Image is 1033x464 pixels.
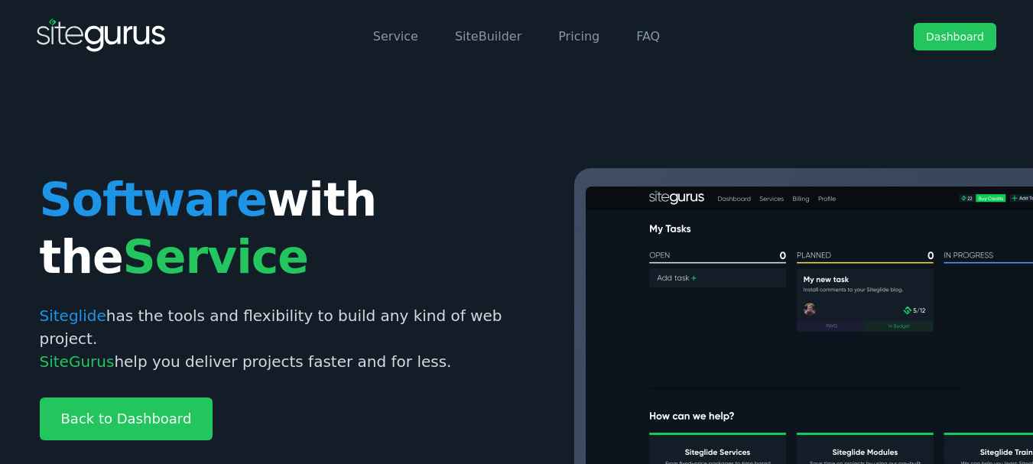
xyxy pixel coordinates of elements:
[40,307,106,325] span: Siteglide
[37,18,167,55] img: SiteGurus Logo
[40,171,505,286] h1: with the
[636,29,660,44] a: FAQ
[455,29,521,44] a: SiteBuilder
[40,397,213,440] a: Back to Dashboard
[123,230,308,284] span: Service
[40,304,505,373] p: has the tools and flexibility to build any kind of web project. help you deliver projects faster ...
[40,173,267,226] span: Software
[373,29,418,44] a: Service
[558,29,599,44] a: Pricing
[914,23,996,50] a: Dashboard
[40,352,115,371] span: SiteGurus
